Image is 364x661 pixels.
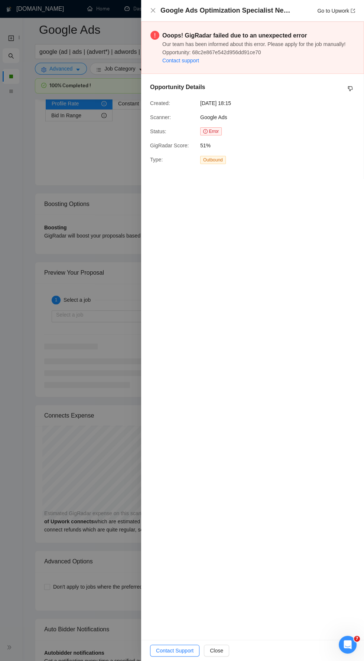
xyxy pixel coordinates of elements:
[339,636,357,654] iframe: Intercom live chat
[200,99,312,107] span: [DATE] 18:15
[210,647,223,655] span: Close
[351,9,355,13] span: export
[162,32,307,39] strong: Ooops! GigRadar failed due to an unexpected error
[160,6,290,15] h4: Google Ads Optimization Specialist Needed
[348,86,353,92] span: dislike
[346,84,355,93] button: dislike
[200,141,312,150] span: 51%
[150,7,156,14] button: Close
[150,31,159,40] span: exclamation-circle
[150,7,156,13] span: close
[150,143,189,148] span: GigRadar Score:
[150,645,199,657] button: Contact Support
[317,8,355,14] a: Go to Upworkexport
[204,645,229,657] button: Close
[200,114,227,120] span: Google Ads
[200,156,226,164] span: Outbound
[156,647,194,655] span: Contact Support
[150,83,205,92] h5: Opportunity Details
[200,127,222,135] span: Error
[354,636,360,642] span: 7
[162,41,345,55] span: Our team has been informed about this error. Please apply for the job manually! Opportunity: 68c2...
[150,128,166,134] span: Status:
[150,114,171,120] span: Scanner:
[203,129,208,134] span: exclamation-circle
[150,100,170,106] span: Created:
[150,157,163,163] span: Type:
[162,58,199,63] a: Contact support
